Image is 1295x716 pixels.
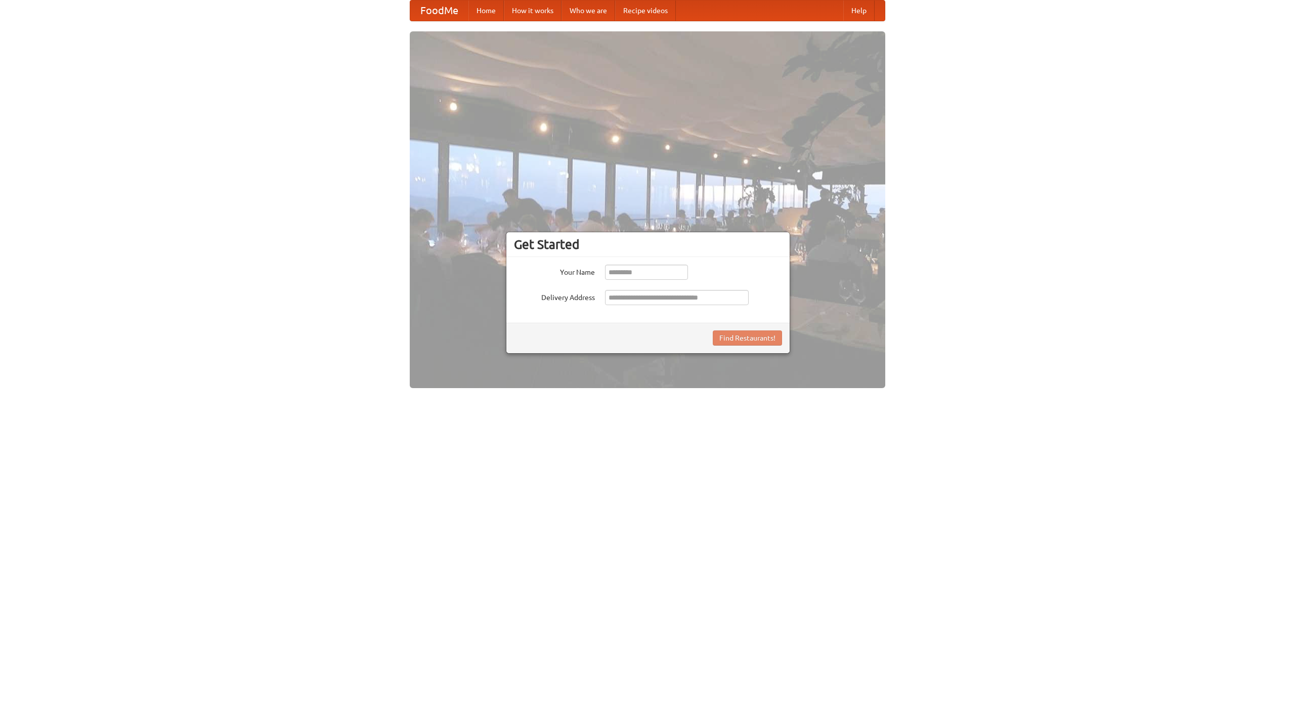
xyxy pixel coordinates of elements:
a: Recipe videos [615,1,676,21]
button: Find Restaurants! [713,330,782,346]
label: Your Name [514,265,595,277]
label: Delivery Address [514,290,595,303]
a: Who we are [562,1,615,21]
a: Home [468,1,504,21]
a: FoodMe [410,1,468,21]
a: How it works [504,1,562,21]
a: Help [843,1,875,21]
h3: Get Started [514,237,782,252]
